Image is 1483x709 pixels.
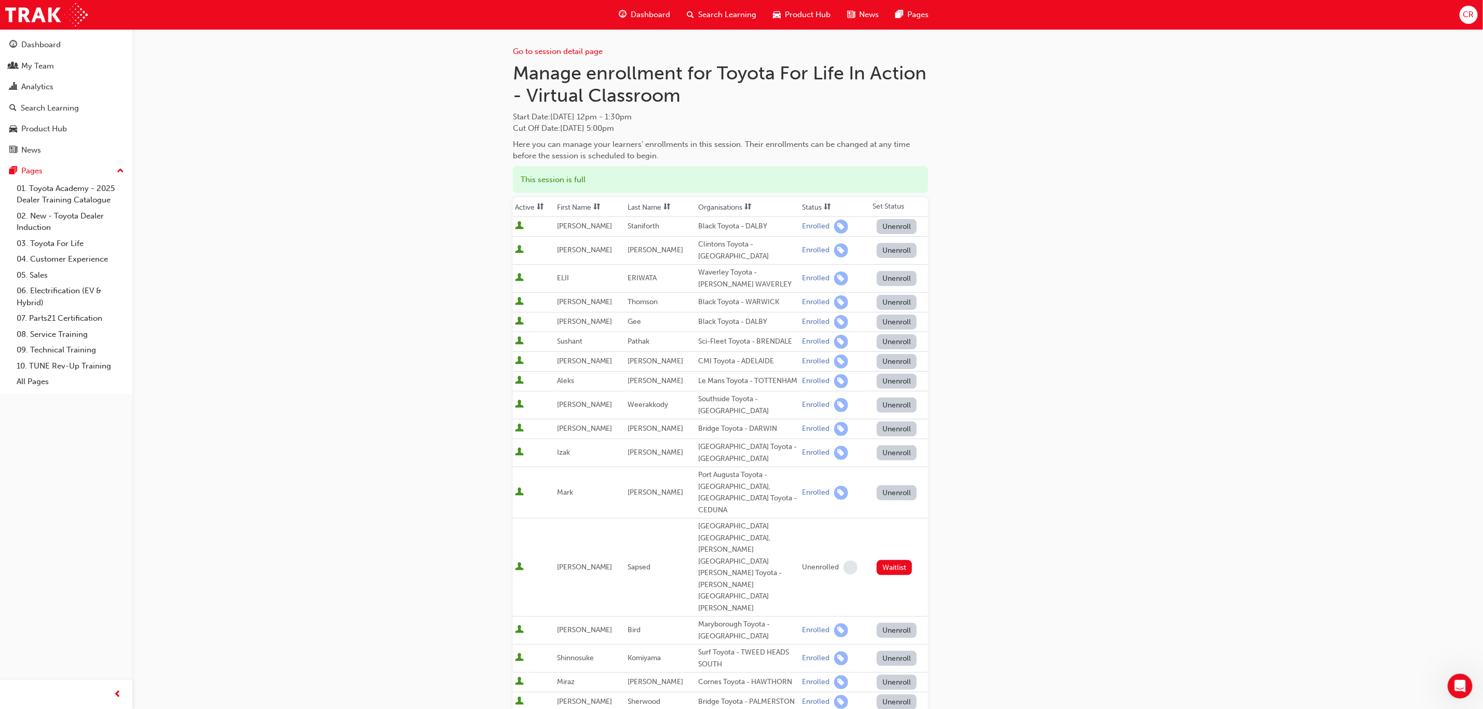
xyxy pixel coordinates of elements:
span: learningRecordVerb_ENROLL-icon [834,651,848,665]
span: learningRecordVerb_ENROLL-icon [834,374,848,388]
span: learningRecordVerb_ENROLL-icon [834,354,848,369]
a: search-iconSearch Learning [678,4,765,25]
button: Unenroll [877,398,917,413]
a: 06. Electrification (EV & Hybrid) [12,283,128,310]
span: [PERSON_NAME] [628,448,683,457]
h1: Manage enrollment for Toyota For Life In Action - Virtual Classroom [513,62,928,107]
span: [PERSON_NAME] [628,376,683,385]
span: learningRecordVerb_ENROLL-icon [834,271,848,285]
span: sorting-icon [824,203,832,212]
div: Bridge Toyota - PALMERSTON [699,696,798,708]
a: Product Hub [4,119,128,139]
span: learningRecordVerb_ENROLL-icon [834,695,848,709]
span: [PERSON_NAME] [557,563,613,571]
div: Clintons Toyota - [GEOGRAPHIC_DATA] [699,239,798,262]
a: 02. New - Toyota Dealer Induction [12,208,128,236]
span: Pathak [628,337,649,346]
span: [PERSON_NAME] [557,697,613,706]
span: [PERSON_NAME] [557,357,613,365]
span: User is active [515,356,524,366]
div: [GEOGRAPHIC_DATA] Toyota - [GEOGRAPHIC_DATA] [699,441,798,465]
span: User is active [515,317,524,327]
span: Aleks [557,376,574,385]
span: Dashboard [631,9,670,21]
div: Surf Toyota - TWEED HEADS SOUTH [699,647,798,670]
span: [PERSON_NAME] [557,297,613,306]
span: [PERSON_NAME] [557,400,613,409]
span: Bird [628,625,641,634]
span: prev-icon [114,688,122,701]
div: Enrolled [802,376,830,386]
a: 07. Parts21 Certification [12,310,128,326]
span: Pages [907,9,929,21]
a: 10. TUNE Rev-Up Training [12,358,128,374]
button: Unenroll [877,354,917,369]
span: Izak [557,448,570,457]
a: All Pages [12,374,128,390]
span: News [859,9,879,21]
span: [PERSON_NAME] [628,246,683,254]
span: User is active [515,221,524,231]
a: car-iconProduct Hub [765,4,839,25]
span: guage-icon [619,8,627,21]
span: pages-icon [9,167,17,176]
div: Waverley Toyota - [PERSON_NAME] WAVERLEY [699,267,798,290]
span: learningRecordVerb_ENROLL-icon [834,220,848,234]
span: Sushant [557,337,582,346]
button: Unenroll [877,295,917,310]
span: Miraz [557,677,575,686]
a: 03. Toyota For Life [12,236,128,252]
span: sorting-icon [745,203,752,212]
span: sorting-icon [537,203,544,212]
span: CR [1463,9,1474,21]
span: Search Learning [698,9,756,21]
div: Enrolled [802,677,830,687]
span: learningRecordVerb_ENROLL-icon [834,422,848,436]
span: User is active [515,447,524,458]
span: User is active [515,424,524,434]
span: learningRecordVerb_ENROLL-icon [834,486,848,500]
button: Unenroll [877,623,917,638]
div: Here you can manage your learners' enrollments in this session. Their enrollments can be changed ... [513,139,928,162]
div: Enrolled [802,400,830,410]
span: news-icon [847,8,855,21]
span: [PERSON_NAME] [628,677,683,686]
div: Analytics [21,81,53,93]
span: User is active [515,376,524,386]
th: Toggle SortBy [800,197,870,217]
div: Enrolled [802,297,830,307]
a: Go to session detail page [513,47,603,56]
button: Pages [4,161,128,181]
span: sorting-icon [663,203,671,212]
a: pages-iconPages [887,4,937,25]
span: [PERSON_NAME] [557,222,613,230]
div: Dashboard [21,39,61,51]
span: learningRecordVerb_ENROLL-icon [834,335,848,349]
a: My Team [4,57,128,76]
a: Analytics [4,77,128,97]
span: [PERSON_NAME] [628,488,683,497]
div: Black Toyota - WARWICK [699,296,798,308]
a: 05. Sales [12,267,128,283]
span: User is active [515,625,524,635]
button: Waitlist [877,560,913,575]
button: DashboardMy TeamAnalyticsSearch LearningProduct HubNews [4,33,128,161]
div: Enrolled [802,625,830,635]
th: Toggle SortBy [697,197,800,217]
span: Cut Off Date : [DATE] 5:00pm [513,124,614,133]
button: Unenroll [877,651,917,666]
span: [PERSON_NAME] [557,246,613,254]
span: learningRecordVerb_ENROLL-icon [834,398,848,412]
span: User is active [515,562,524,572]
span: ELII [557,274,569,282]
iframe: Intercom live chat [1448,674,1473,699]
button: Unenroll [877,675,917,690]
span: Sherwood [628,697,660,706]
div: Enrolled [802,274,830,283]
div: Enrolled [802,222,830,231]
span: Thomson [628,297,658,306]
th: Toggle SortBy [555,197,625,217]
span: learningRecordVerb_ENROLL-icon [834,295,848,309]
span: up-icon [117,165,124,178]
